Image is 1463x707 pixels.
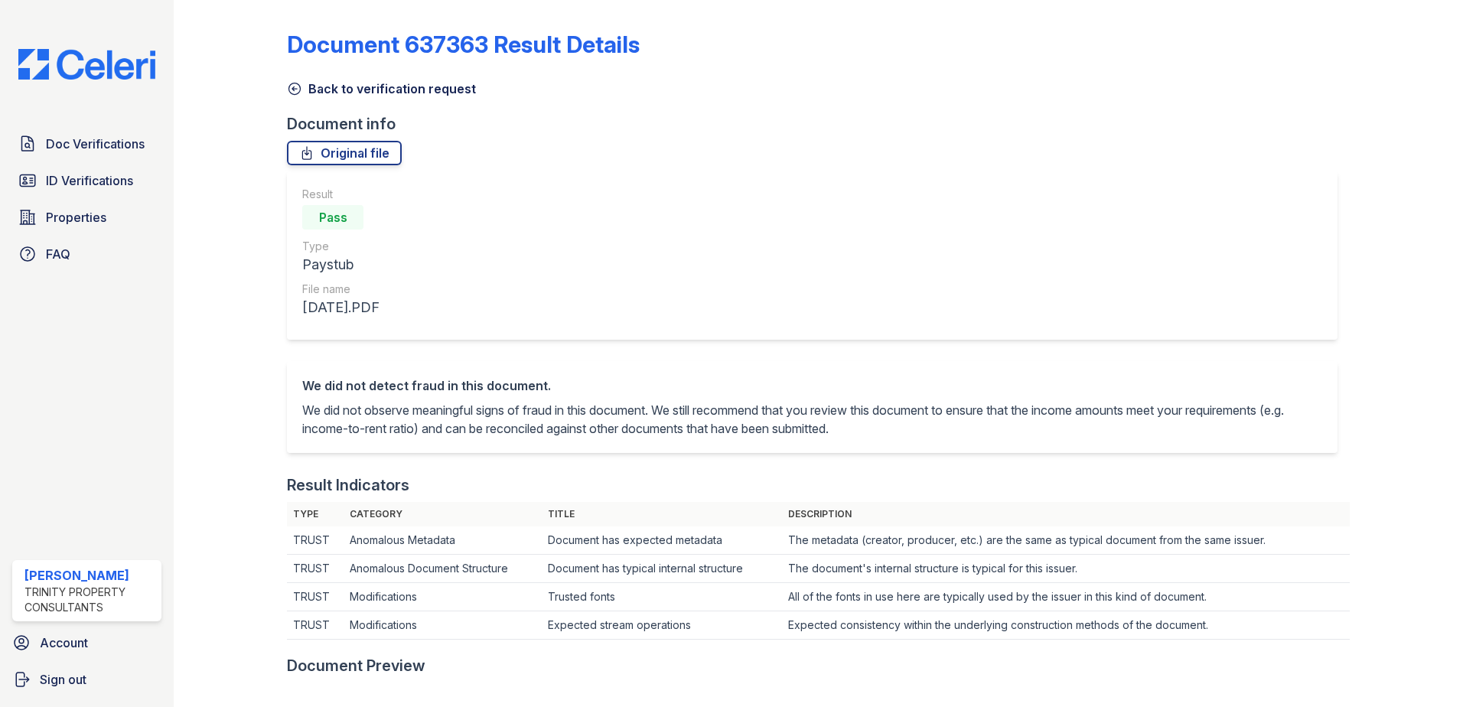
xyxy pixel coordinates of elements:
[46,135,145,153] span: Doc Verifications
[302,376,1322,395] div: We did not detect fraud in this document.
[302,401,1322,438] p: We did not observe meaningful signs of fraud in this document. We still recommend that you review...
[12,239,161,269] a: FAQ
[782,611,1350,640] td: Expected consistency within the underlying construction methods of the document.
[782,555,1350,583] td: The document's internal structure is typical for this issuer.
[542,583,782,611] td: Trusted fonts
[344,611,542,640] td: Modifications
[287,555,344,583] td: TRUST
[40,634,88,652] span: Account
[46,245,70,263] span: FAQ
[782,583,1350,611] td: All of the fonts in use here are typically used by the issuer in this kind of document.
[287,583,344,611] td: TRUST
[344,555,542,583] td: Anomalous Document Structure
[302,254,380,275] div: Paystub
[302,205,363,230] div: Pass
[287,655,425,676] div: Document Preview
[302,239,380,254] div: Type
[302,282,380,297] div: File name
[287,502,344,526] th: Type
[287,526,344,555] td: TRUST
[344,502,542,526] th: Category
[6,664,168,695] a: Sign out
[287,611,344,640] td: TRUST
[542,526,782,555] td: Document has expected metadata
[40,670,86,689] span: Sign out
[287,113,1350,135] div: Document info
[302,187,380,202] div: Result
[24,566,155,585] div: [PERSON_NAME]
[287,31,640,58] a: Document 637363 Result Details
[24,585,155,615] div: Trinity Property Consultants
[12,129,161,159] a: Doc Verifications
[344,583,542,611] td: Modifications
[46,171,133,190] span: ID Verifications
[287,80,476,98] a: Back to verification request
[6,49,168,80] img: CE_Logo_Blue-a8612792a0a2168367f1c8372b55b34899dd931a85d93a1a3d3e32e68fde9ad4.png
[782,526,1350,555] td: The metadata (creator, producer, etc.) are the same as typical document from the same issuer.
[782,502,1350,526] th: Description
[287,141,402,165] a: Original file
[6,627,168,658] a: Account
[542,502,782,526] th: Title
[12,165,161,196] a: ID Verifications
[287,474,409,496] div: Result Indicators
[542,611,782,640] td: Expected stream operations
[302,297,380,318] div: [DATE].PDF
[12,202,161,233] a: Properties
[542,555,782,583] td: Document has typical internal structure
[1399,646,1448,692] iframe: chat widget
[344,526,542,555] td: Anomalous Metadata
[46,208,106,226] span: Properties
